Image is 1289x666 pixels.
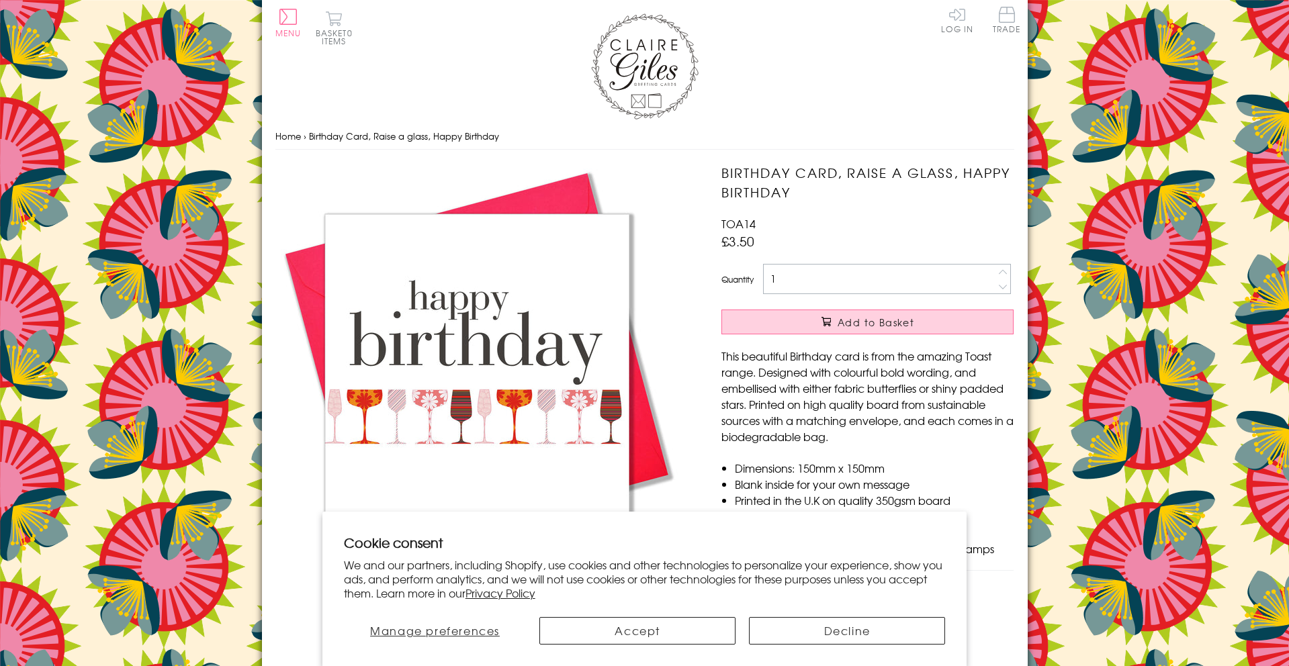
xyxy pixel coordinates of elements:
a: Log In [941,7,973,33]
li: Comes wrapped in Compostable bag [735,508,1014,524]
button: Basket0 items [316,11,353,45]
button: Add to Basket [721,310,1014,334]
p: We and our partners, including Shopify, use cookies and other technologies to personalize your ex... [344,558,946,600]
span: £3.50 [721,232,754,250]
img: Claire Giles Greetings Cards [591,13,699,120]
label: Quantity [721,273,754,285]
span: TOA14 [721,216,756,232]
span: › [304,130,306,142]
span: Trade [993,7,1021,33]
button: Manage preferences [344,617,527,645]
h2: Cookie consent [344,533,946,552]
button: Accept [539,617,736,645]
a: Privacy Policy [465,585,535,601]
span: 0 items [322,27,353,47]
button: Menu [275,9,302,37]
h1: Birthday Card, Raise a glass, Happy Birthday [721,163,1014,202]
button: Decline [749,617,945,645]
li: Printed in the U.K on quality 350gsm board [735,492,1014,508]
a: Trade [993,7,1021,36]
a: Home [275,130,301,142]
span: Add to Basket [838,316,914,329]
li: Dimensions: 150mm x 150mm [735,460,1014,476]
span: Manage preferences [370,622,500,638]
span: Birthday Card, Raise a glass, Happy Birthday [309,130,499,142]
p: This beautiful Birthday card is from the amazing Toast range. Designed with colourful bold wordin... [721,348,1014,444]
li: Blank inside for your own message [735,476,1014,492]
img: Birthday Card, Raise a glass, Happy Birthday [275,163,678,566]
span: Menu [275,27,302,39]
nav: breadcrumbs [275,123,1014,150]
